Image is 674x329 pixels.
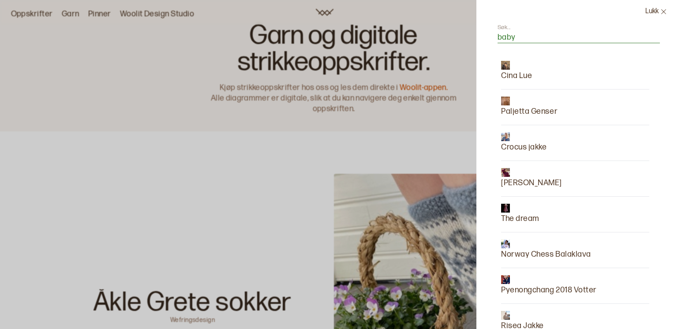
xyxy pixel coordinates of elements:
[501,168,562,189] a: Angelica genser[PERSON_NAME]
[501,275,510,284] img: Pyenongchang 2018 Votter
[501,105,558,118] p: Paljetta Genser
[501,132,510,141] img: Crocus jakke
[501,70,532,82] p: Cina Lue
[501,141,547,153] p: Crocus jakke
[498,23,511,31] label: Søk...
[501,284,597,296] p: Pyenongchang 2018 Votter
[501,275,597,296] a: Pyenongchang 2018 VotterPyenongchang 2018 Votter
[501,204,539,225] a: The dreamThe dream
[501,61,532,82] a: Cina LueCina Lue
[501,168,510,177] img: Angelica genser
[501,61,510,70] img: Cina Lue
[501,248,591,261] p: Norway Chess Balaklava
[501,239,591,261] a: Norway Chess BalaklavaNorway Chess Balaklava
[501,132,547,153] a: Crocus jakkeCrocus jakke
[501,97,510,105] img: Paljetta Genser
[501,97,558,118] a: Paljetta GenserPaljetta Genser
[501,177,562,189] p: [PERSON_NAME]
[501,204,510,213] img: The dream
[501,239,510,248] img: Norway Chess Balaklava
[501,311,510,320] img: Risea Jakke
[501,213,539,225] p: The dream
